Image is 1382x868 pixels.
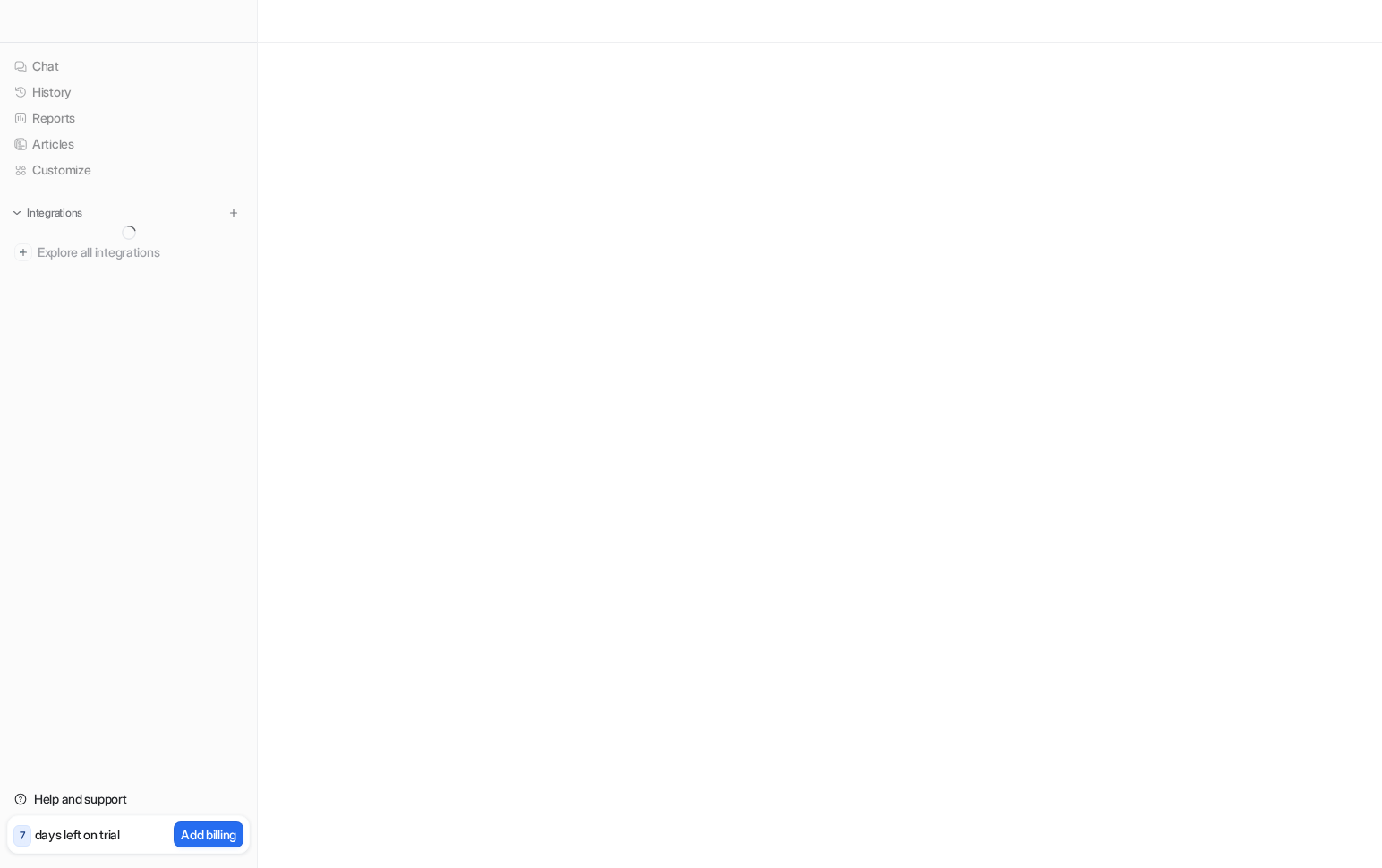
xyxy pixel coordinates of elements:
p: Add billing [181,825,236,844]
p: Integrations [27,206,82,220]
p: 7 [20,828,25,844]
span: Explore all integrations [38,238,243,267]
img: menu_add.svg [227,207,240,219]
button: Add billing [174,821,243,847]
a: Explore all integrations [7,240,250,265]
a: Help and support [7,787,250,812]
a: History [7,80,250,105]
a: Customize [7,157,250,183]
p: days left on trial [35,825,120,844]
a: Chat [7,54,250,79]
button: Integrations [7,204,88,222]
a: Articles [7,132,250,157]
img: explore all integrations [14,243,32,261]
a: Reports [7,106,250,131]
img: expand menu [11,207,23,219]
